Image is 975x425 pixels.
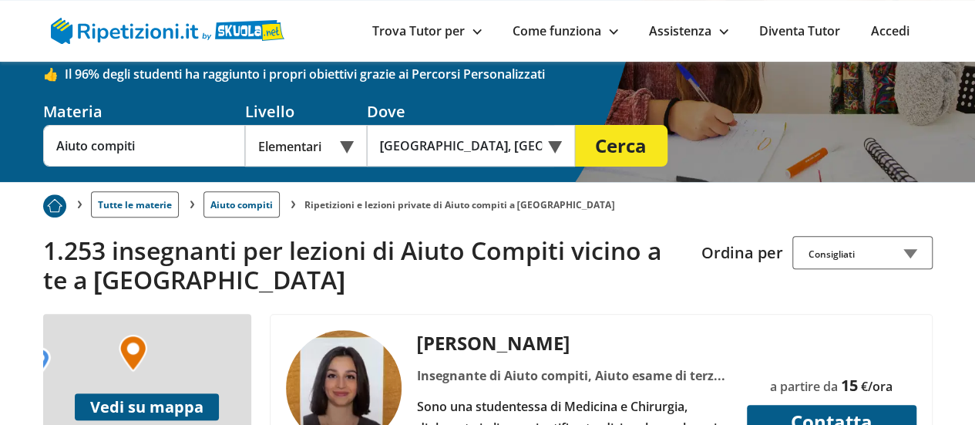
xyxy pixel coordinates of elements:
input: Es. Indirizzo o CAP [367,125,554,167]
a: Aiuto compiti [203,191,280,218]
a: Accedi [871,22,909,39]
a: Assistenza [649,22,728,39]
nav: breadcrumb d-none d-tablet-block [43,182,933,218]
button: Cerca [575,125,667,167]
span: 15 [841,375,858,396]
div: Dove [367,101,575,122]
div: Consigliati [792,236,933,269]
a: logo Skuola.net | Ripetizioni.it [51,21,284,38]
a: Tutte le materie [91,191,179,218]
a: Come funziona [513,22,618,39]
li: Ripetizioni e lezioni private di Aiuto compiti a [GEOGRAPHIC_DATA] [304,198,615,211]
label: Ordina per [701,242,783,263]
img: logo Skuola.net | Ripetizioni.it [51,18,284,44]
span: €/ora [861,378,893,395]
input: Es. Matematica [43,125,245,167]
a: Trova Tutor per [372,22,482,39]
img: Piu prenotato [43,194,66,218]
span: a partire da [770,378,838,395]
span: 👍 [43,66,65,83]
span: Il 96% degli studenti ha raggiunto i propri obiettivi grazie ai Percorsi Personalizzati [65,66,933,83]
div: Materia [43,101,245,122]
button: Vedi su mappa [75,393,219,420]
div: Livello [245,101,367,122]
div: [PERSON_NAME] [411,330,737,356]
div: Insegnante di Aiuto compiti, Aiuto esame di terza media, [PERSON_NAME], Biologia, Chimica, Inglese [411,365,737,386]
img: Marker [119,335,147,372]
div: Elementari [245,125,367,167]
h2: 1.253 insegnanti per lezioni di Aiuto Compiti vicino a te a [GEOGRAPHIC_DATA] [43,236,690,295]
a: Diventa Tutor [759,22,840,39]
